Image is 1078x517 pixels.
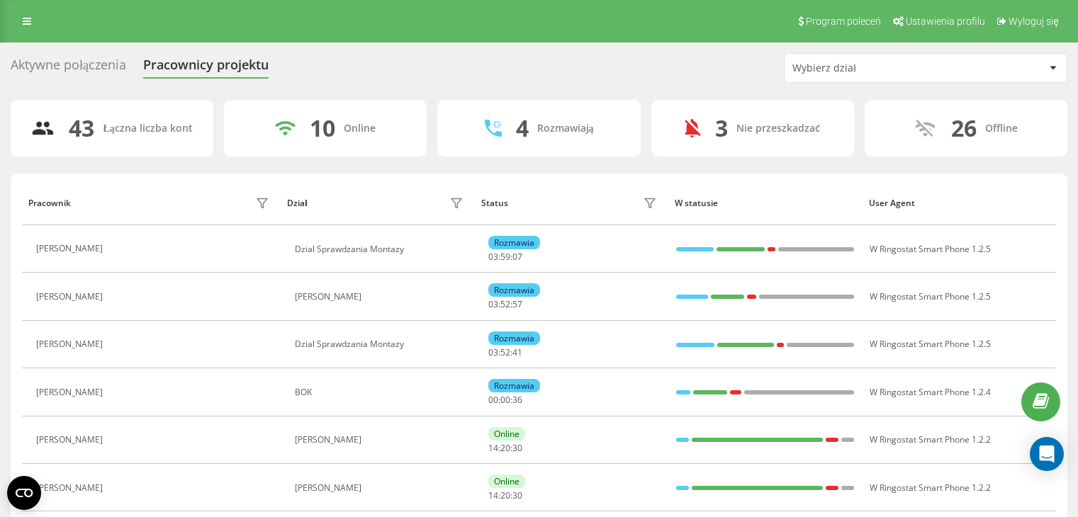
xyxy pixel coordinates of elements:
span: 00 [488,394,498,406]
div: : : [488,395,522,405]
div: [PERSON_NAME] [36,292,106,302]
span: Wyloguj się [1009,16,1059,27]
span: 36 [512,394,522,406]
span: 57 [512,298,522,310]
div: Dzial Sprawdzania Montazy [295,339,467,349]
div: [PERSON_NAME] [295,292,467,302]
span: Ustawienia profilu [906,16,985,27]
div: [PERSON_NAME] [295,483,467,493]
div: Online [488,427,525,441]
span: 14 [488,442,498,454]
div: Online [488,475,525,488]
div: 4 [516,115,529,142]
div: User Agent [869,198,1050,208]
div: Dział [287,198,307,208]
div: W statusie [675,198,855,208]
div: Rozmawia [488,283,540,297]
div: Łączna liczba kont [103,123,192,135]
div: 43 [69,115,94,142]
div: Rozmawia [488,236,540,249]
span: 07 [512,251,522,263]
div: [PERSON_NAME] [36,483,106,493]
span: 20 [500,489,510,501]
div: : : [488,348,522,358]
div: [PERSON_NAME] [36,387,106,397]
div: Pracownik [28,198,71,208]
span: W Ringostat Smart Phone 1.2.4 [870,386,991,398]
div: 26 [951,115,977,142]
div: Rozmawia [488,379,540,392]
span: 30 [512,489,522,501]
div: Rozmawia [488,331,540,345]
button: Open CMP widget [7,476,41,510]
div: Online [344,123,376,135]
div: Status [481,198,508,208]
span: 52 [500,346,510,358]
div: Open Intercom Messenger [1030,437,1064,471]
div: BOK [295,387,467,397]
span: 20 [500,442,510,454]
span: 03 [488,298,498,310]
span: W Ringostat Smart Phone 1.2.5 [870,290,991,302]
span: 30 [512,442,522,454]
span: 03 [488,346,498,358]
div: [PERSON_NAME] [295,435,467,445]
span: 00 [500,394,510,406]
span: W Ringostat Smart Phone 1.2.5 [870,338,991,350]
div: : : [488,252,522,262]
div: : : [488,491,522,501]
span: 41 [512,346,522,358]
div: Rozmawiają [537,123,594,135]
span: Program poleceń [806,16,881,27]
span: 14 [488,489,498,501]
div: [PERSON_NAME] [36,435,106,445]
div: Offline [985,123,1018,135]
span: 59 [500,251,510,263]
span: 52 [500,298,510,310]
div: Nie przeszkadzać [736,123,820,135]
div: Dzial Sprawdzania Montazy [295,244,467,254]
span: W Ringostat Smart Phone 1.2.2 [870,482,991,494]
div: Aktywne połączenia [11,57,126,79]
div: 10 [310,115,335,142]
div: : : [488,443,522,453]
span: 03 [488,251,498,263]
div: Pracownicy projektu [143,57,269,79]
span: W Ringostat Smart Phone 1.2.5 [870,243,991,255]
div: Wybierz dział [792,62,962,74]
div: [PERSON_NAME] [36,339,106,349]
div: 3 [715,115,728,142]
span: W Ringostat Smart Phone 1.2.2 [870,433,991,445]
div: : : [488,300,522,309]
div: [PERSON_NAME] [36,244,106,254]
